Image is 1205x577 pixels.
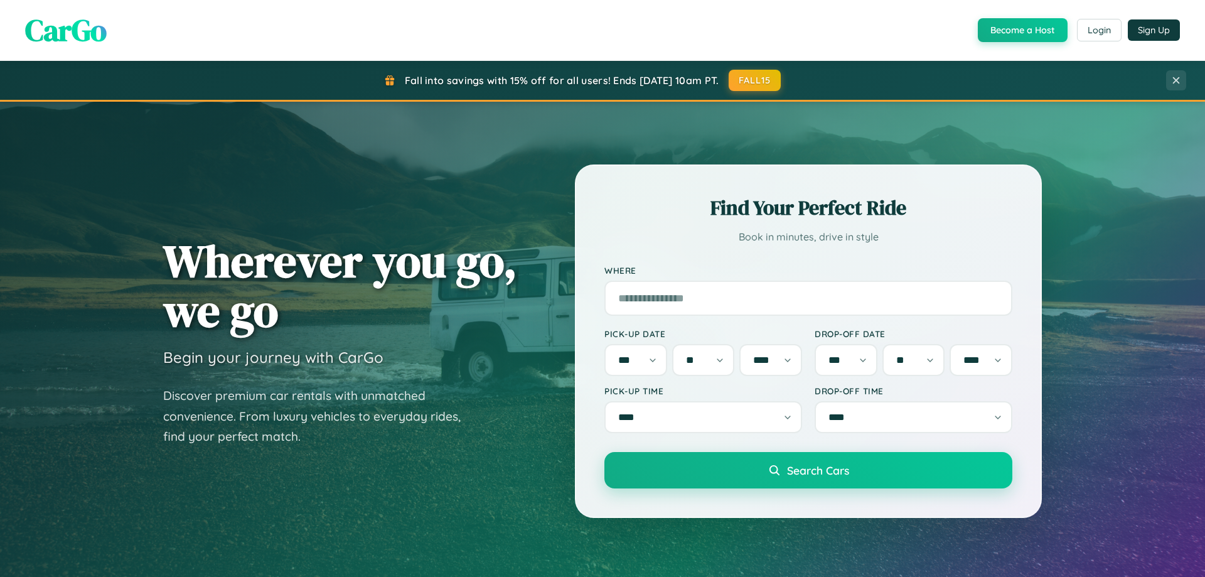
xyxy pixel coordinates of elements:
p: Book in minutes, drive in style [604,228,1012,246]
h3: Begin your journey with CarGo [163,348,383,367]
label: Pick-up Time [604,386,802,396]
label: Drop-off Time [815,386,1012,396]
label: Drop-off Date [815,328,1012,339]
span: Search Cars [787,463,849,477]
label: Where [604,265,1012,276]
button: Sign Up [1128,19,1180,41]
p: Discover premium car rentals with unmatched convenience. From luxury vehicles to everyday rides, ... [163,386,477,447]
h2: Find Your Perfect Ride [604,194,1012,222]
button: FALL15 [729,70,781,91]
button: Search Cars [604,452,1012,488]
button: Become a Host [978,18,1068,42]
span: CarGo [25,9,107,51]
span: Fall into savings with 15% off for all users! Ends [DATE] 10am PT. [405,74,719,87]
h1: Wherever you go, we go [163,236,517,335]
label: Pick-up Date [604,328,802,339]
button: Login [1077,19,1122,41]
